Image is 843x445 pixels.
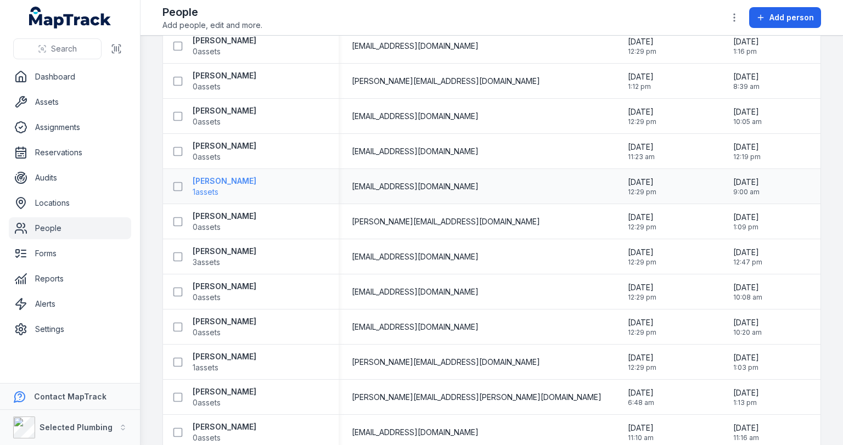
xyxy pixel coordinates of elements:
[193,70,256,81] strong: [PERSON_NAME]
[9,318,131,340] a: Settings
[9,142,131,164] a: Reservations
[628,247,656,258] span: [DATE]
[193,105,256,127] a: [PERSON_NAME]0assets
[193,281,256,303] a: [PERSON_NAME]0assets
[628,258,656,267] span: 12:29 pm
[733,36,759,47] span: [DATE]
[193,432,221,443] span: 0 assets
[193,386,256,397] strong: [PERSON_NAME]
[733,352,759,372] time: 8/18/2025, 1:03:12 PM
[628,177,656,188] span: [DATE]
[13,38,102,59] button: Search
[628,398,654,407] span: 6:48 am
[628,188,656,196] span: 12:29 pm
[733,212,759,223] span: [DATE]
[749,7,821,28] button: Add person
[733,82,760,91] span: 8:39 am
[733,328,762,337] span: 10:20 am
[628,433,654,442] span: 11:10 am
[193,46,221,57] span: 0 assets
[733,212,759,232] time: 8/18/2025, 1:09:08 PM
[193,327,221,338] span: 0 assets
[9,268,131,290] a: Reports
[193,105,256,116] strong: [PERSON_NAME]
[628,117,656,126] span: 12:29 pm
[193,246,256,257] strong: [PERSON_NAME]
[193,421,256,432] strong: [PERSON_NAME]
[733,258,762,267] span: 12:47 pm
[628,106,656,117] span: [DATE]
[628,36,656,56] time: 1/14/2025, 12:29:42 PM
[733,423,759,433] span: [DATE]
[733,433,759,442] span: 11:16 am
[40,423,113,432] strong: Selected Plumbing
[733,47,759,56] span: 1:16 pm
[733,71,760,91] time: 8/18/2025, 8:39:00 AM
[193,140,256,151] strong: [PERSON_NAME]
[193,176,256,187] strong: [PERSON_NAME]
[193,362,218,373] span: 1 assets
[193,81,221,92] span: 0 assets
[352,322,479,333] span: [EMAIL_ADDRESS][DOMAIN_NAME]
[193,35,256,46] strong: [PERSON_NAME]
[733,177,760,196] time: 8/18/2025, 9:00:48 AM
[628,71,654,82] span: [DATE]
[352,146,479,157] span: [EMAIL_ADDRESS][DOMAIN_NAME]
[193,386,256,408] a: [PERSON_NAME]0assets
[193,281,256,292] strong: [PERSON_NAME]
[34,392,106,401] strong: Contact MapTrack
[352,76,540,87] span: [PERSON_NAME][EMAIL_ADDRESS][DOMAIN_NAME]
[733,317,762,337] time: 8/5/2025, 10:20:09 AM
[193,211,256,222] strong: [PERSON_NAME]
[733,293,762,302] span: 10:08 am
[193,151,221,162] span: 0 assets
[352,392,602,403] span: [PERSON_NAME][EMAIL_ADDRESS][PERSON_NAME][DOMAIN_NAME]
[628,423,654,442] time: 8/5/2025, 11:10:28 AM
[769,12,814,23] span: Add person
[733,188,760,196] span: 9:00 am
[352,41,479,52] span: [EMAIL_ADDRESS][DOMAIN_NAME]
[193,116,221,127] span: 0 assets
[628,106,656,126] time: 1/14/2025, 12:29:42 PM
[51,43,77,54] span: Search
[628,142,655,161] time: 8/19/2025, 11:23:15 AM
[628,247,656,267] time: 1/14/2025, 12:29:42 PM
[193,187,218,198] span: 1 assets
[29,7,111,29] a: MapTrack
[628,352,656,372] time: 1/14/2025, 12:29:42 PM
[162,4,262,20] h2: People
[733,71,760,82] span: [DATE]
[628,142,655,153] span: [DATE]
[193,316,256,338] a: [PERSON_NAME]0assets
[9,243,131,264] a: Forms
[733,117,762,126] span: 10:05 am
[733,247,762,267] time: 8/18/2025, 12:47:00 PM
[193,257,220,268] span: 3 assets
[352,251,479,262] span: [EMAIL_ADDRESS][DOMAIN_NAME]
[9,91,131,113] a: Assets
[628,363,656,372] span: 12:29 pm
[9,167,131,189] a: Audits
[733,153,761,161] span: 12:19 pm
[193,70,256,92] a: [PERSON_NAME]0assets
[9,293,131,315] a: Alerts
[733,352,759,363] span: [DATE]
[9,116,131,138] a: Assignments
[628,387,654,407] time: 5/22/2025, 6:48:51 AM
[733,142,761,161] time: 8/21/2025, 12:19:28 PM
[628,352,656,363] span: [DATE]
[352,427,479,438] span: [EMAIL_ADDRESS][DOMAIN_NAME]
[628,47,656,56] span: 12:29 pm
[193,292,221,303] span: 0 assets
[193,421,256,443] a: [PERSON_NAME]0assets
[193,211,256,233] a: [PERSON_NAME]0assets
[162,20,262,31] span: Add people, edit and more.
[352,181,479,192] span: [EMAIL_ADDRESS][DOMAIN_NAME]
[733,282,762,293] span: [DATE]
[628,223,656,232] span: 12:29 pm
[628,282,656,302] time: 1/14/2025, 12:29:42 PM
[193,246,256,268] a: [PERSON_NAME]3assets
[733,36,759,56] time: 8/18/2025, 1:16:47 PM
[628,328,656,337] span: 12:29 pm
[733,247,762,258] span: [DATE]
